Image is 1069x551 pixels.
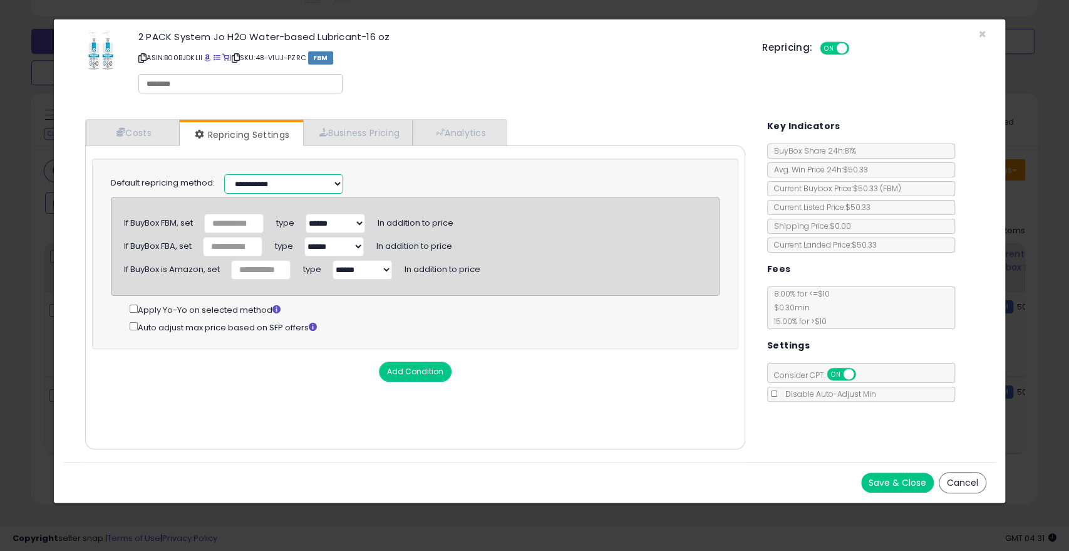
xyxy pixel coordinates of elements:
div: Auto adjust max price based on SFP offers [130,320,720,334]
span: ( FBM ) [880,183,901,194]
span: ON [822,43,837,54]
a: BuyBox page [204,53,211,63]
h5: Fees [767,261,791,277]
div: If BuyBox FBM, set [124,213,193,229]
span: Consider CPT: [768,370,872,380]
span: Disable Auto-Adjust Min [779,389,876,399]
span: × [978,25,986,43]
img: 41JMzoDDTBL._SL60_.jpg [82,32,120,70]
button: Add Condition [379,362,452,382]
span: type [303,259,321,275]
h3: 2 PACK System Jo H2O Water-based Lubricant-16 oz [138,32,743,41]
h5: Key Indicators [767,118,840,134]
span: Current Buybox Price: [768,183,901,194]
span: OFF [854,369,874,380]
h5: Repricing: [762,43,812,53]
span: OFF [847,43,867,54]
span: 8.00 % for <= $10 [768,288,830,327]
a: Your listing only [222,53,229,63]
span: Avg. Win Price 24h: $50.33 [768,164,868,175]
span: type [275,236,293,252]
span: Current Landed Price: $50.33 [768,239,877,250]
label: Default repricing method: [111,177,215,189]
span: ON [828,369,844,380]
span: Current Listed Price: $50.33 [768,202,870,213]
a: Costs [86,120,180,145]
span: In addition to price [378,213,453,229]
div: If BuyBox is Amazon, set [124,260,220,276]
a: Repricing Settings [180,122,302,147]
span: In addition to price [405,259,480,275]
div: Apply Yo-Yo on selected method [130,302,720,317]
h5: Settings [767,338,810,354]
p: ASIN: B00BJDKLII | SKU: 48-VIUJ-PZRC [138,48,743,68]
span: 15.00 % for > $10 [768,316,827,327]
button: Save & Close [861,473,934,493]
button: Cancel [939,472,986,493]
span: type [276,213,294,229]
a: Analytics [413,120,505,145]
div: If BuyBox FBA, set [124,236,192,253]
span: $0.30 min [768,302,810,313]
span: Shipping Price: $0.00 [768,221,851,231]
a: Business Pricing [303,120,413,145]
span: FBM [308,51,333,65]
span: In addition to price [376,236,452,252]
span: $50.33 [853,183,901,194]
a: All offer listings [214,53,220,63]
span: BuyBox Share 24h: 81% [768,145,856,156]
